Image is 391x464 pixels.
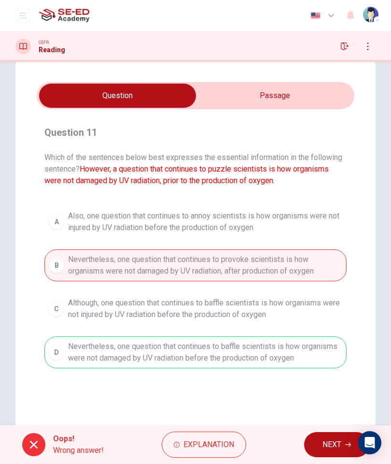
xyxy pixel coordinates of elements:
span: Which of the sentences below best expresses the essential information in the following sentence? [44,152,347,187]
span: Oops! [53,433,104,445]
button: open mobile menu [15,8,31,23]
button: NEXT [304,432,369,457]
font: However, a question that continues to puzzle scientists is how organisms were not damaged by UV r... [44,164,329,185]
h1: Reading [39,46,65,54]
span: Wrong answer! [53,445,104,456]
button: Explanation [162,432,246,458]
span: NEXT [322,438,341,451]
span: Explanation [183,438,234,451]
span: CEFR [39,39,49,46]
div: Open Intercom Messenger [358,431,381,454]
h4: Question 11 [44,125,347,140]
img: SE-ED Academy logo [39,6,89,25]
img: en [309,12,321,19]
img: Profile picture [363,7,378,22]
